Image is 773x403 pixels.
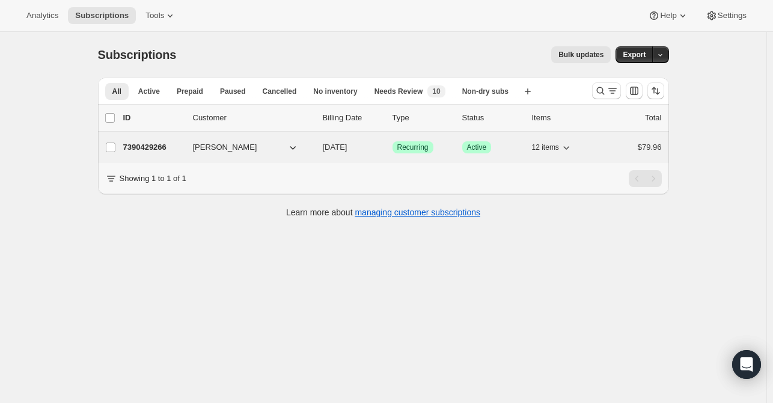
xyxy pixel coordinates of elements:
p: 7390429266 [123,141,183,153]
div: Type [393,112,453,124]
span: Tools [145,11,164,20]
span: Recurring [397,143,429,152]
p: Customer [193,112,313,124]
button: Subscriptions [68,7,136,24]
span: Needs Review [374,87,423,96]
span: No inventory [313,87,357,96]
span: [DATE] [323,143,347,152]
button: Create new view [518,83,537,100]
div: Items [532,112,592,124]
nav: Pagination [629,170,662,187]
span: Active [138,87,160,96]
button: Bulk updates [551,46,611,63]
span: Settings [718,11,747,20]
span: Cancelled [263,87,297,96]
span: Analytics [26,11,58,20]
div: IDCustomerBilling DateTypeStatusItemsTotal [123,112,662,124]
p: Showing 1 to 1 of 1 [120,173,186,185]
span: Prepaid [177,87,203,96]
span: Help [660,11,676,20]
span: Paused [220,87,246,96]
div: 7390429266[PERSON_NAME][DATE]SuccessRecurringSuccessActive12 items$79.96 [123,139,662,156]
div: Open Intercom Messenger [732,350,761,379]
p: Learn more about [286,206,480,218]
button: Search and filter results [592,82,621,99]
p: ID [123,112,183,124]
button: Help [641,7,695,24]
a: managing customer subscriptions [355,208,480,217]
span: [PERSON_NAME] [193,141,257,153]
span: Non-dry subs [462,87,509,96]
button: 12 items [532,139,572,156]
p: Billing Date [323,112,383,124]
span: Active [467,143,487,152]
span: Subscriptions [98,48,177,61]
button: Analytics [19,7,66,24]
span: Subscriptions [75,11,129,20]
span: 12 items [532,143,559,152]
button: [PERSON_NAME] [186,138,306,157]
p: Status [462,112,522,124]
p: Total [645,112,661,124]
button: Tools [138,7,183,24]
span: $79.96 [638,143,662,152]
span: 10 [432,87,440,96]
span: All [112,87,121,96]
button: Sort the results [647,82,664,99]
button: Export [616,46,653,63]
span: Bulk updates [558,50,603,60]
button: Settings [698,7,754,24]
button: Customize table column order and visibility [626,82,643,99]
span: Export [623,50,646,60]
